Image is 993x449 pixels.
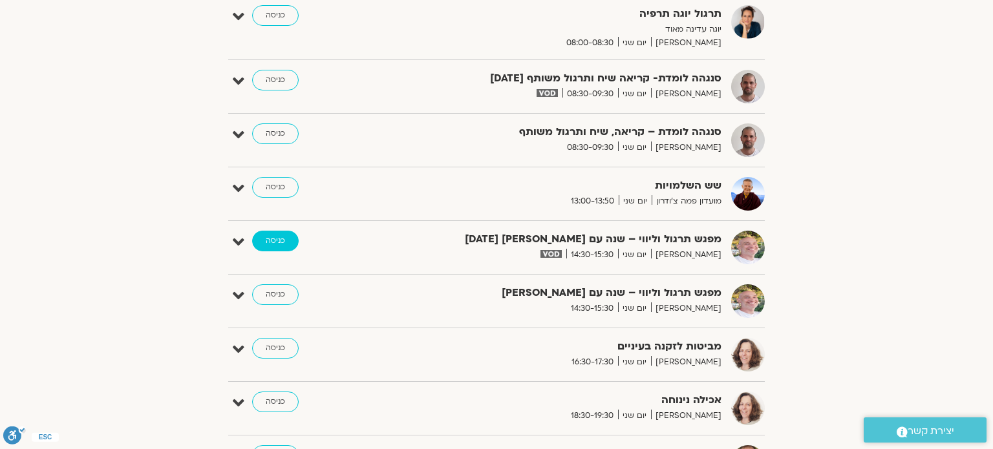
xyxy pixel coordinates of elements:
p: יוגה עדינה מאוד [405,23,721,36]
span: יום שני [618,36,651,50]
span: יצירת קשר [908,423,954,440]
strong: מביטות לזקנה בעיניים [405,338,721,355]
span: 08:30-09:30 [562,141,618,154]
strong: סנגהה לומדת – קריאה, שיח ותרגול משותף [405,123,721,141]
img: vodicon [537,89,558,97]
strong: מפגש תרגול וליווי – שנה עם [PERSON_NAME] [DATE] [405,231,721,248]
a: כניסה [252,392,299,412]
span: יום שני [618,302,651,315]
span: 14:30-15:30 [566,302,618,315]
span: 08:30-09:30 [562,87,618,101]
a: כניסה [252,5,299,26]
strong: מפגש תרגול וליווי – שנה עם [PERSON_NAME] [405,284,721,302]
span: יום שני [618,355,651,369]
span: 13:00-13:50 [566,194,619,208]
span: מועדון פמה צ'ודרון [652,194,721,208]
a: כניסה [252,70,299,90]
img: vodicon [540,250,562,258]
span: [PERSON_NAME] [651,141,721,154]
strong: תרגול יוגה תרפיה [405,5,721,23]
span: [PERSON_NAME] [651,409,721,423]
a: כניסה [252,177,299,198]
span: יום שני [618,248,651,262]
span: [PERSON_NAME] [651,87,721,101]
span: יום שני [618,87,651,101]
a: כניסה [252,284,299,305]
strong: שש השלמויות [405,177,721,194]
span: [PERSON_NAME] [651,248,721,262]
a: כניסה [252,123,299,144]
span: 16:30-17:30 [567,355,618,369]
span: [PERSON_NAME] [651,355,721,369]
span: [PERSON_NAME] [651,36,721,50]
span: 14:30-15:30 [566,248,618,262]
span: יום שני [619,194,652,208]
strong: אכילה נינוחה [405,392,721,409]
a: כניסה [252,338,299,359]
span: 08:00-08:30 [562,36,618,50]
a: יצירת קשר [864,417,987,443]
span: יום שני [618,141,651,154]
span: [PERSON_NAME] [651,302,721,315]
strong: סנגהה לומדת- קריאה שיח ותרגול משותף [DATE] [405,70,721,87]
span: יום שני [618,409,651,423]
span: 18:30-19:30 [566,409,618,423]
a: כניסה [252,231,299,251]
